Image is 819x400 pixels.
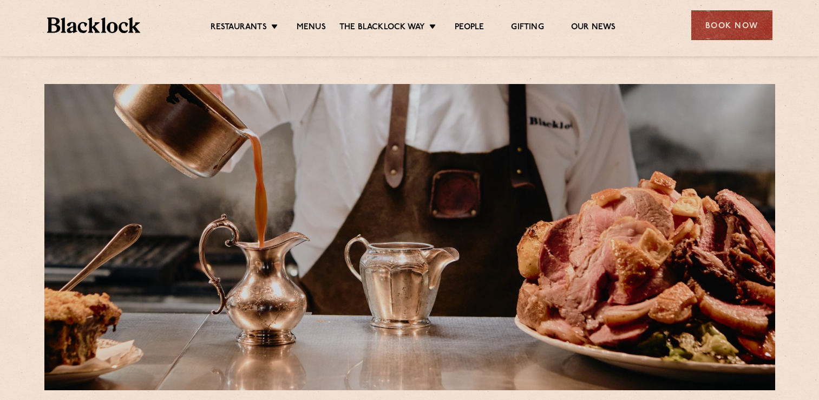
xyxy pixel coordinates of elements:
[297,22,326,34] a: Menus
[571,22,616,34] a: Our News
[339,22,425,34] a: The Blacklock Way
[47,17,141,33] img: BL_Textured_Logo-footer-cropped.svg
[455,22,484,34] a: People
[511,22,543,34] a: Gifting
[691,10,772,40] div: Book Now
[211,22,267,34] a: Restaurants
